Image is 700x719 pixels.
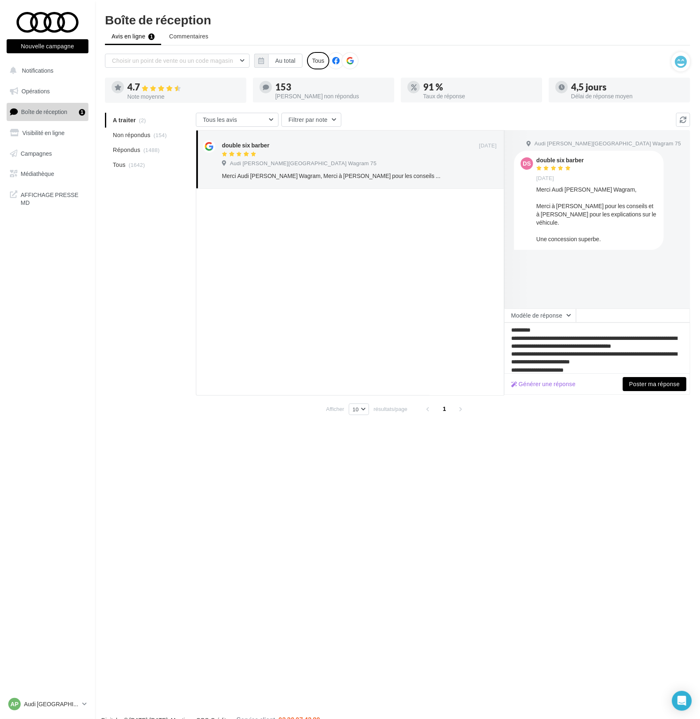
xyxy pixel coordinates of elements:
[203,116,237,123] span: Tous les avis
[112,57,233,64] span: Choisir un point de vente ou un code magasin
[5,83,90,100] a: Opérations
[113,131,150,139] span: Non répondus
[5,186,90,210] a: AFFICHAGE PRESSE MD
[672,691,692,711] div: Open Intercom Messenger
[352,406,359,413] span: 10
[326,405,344,413] span: Afficher
[222,141,269,149] div: double six barber
[22,67,53,74] span: Notifications
[22,129,64,136] span: Visibilité en ligne
[5,103,90,121] a: Boîte de réception1
[230,160,376,167] span: Audi [PERSON_NAME][GEOGRAPHIC_DATA] Wagram 75
[113,146,140,154] span: Répondus
[523,159,531,168] span: ds
[254,54,302,68] button: Au total
[5,145,90,162] a: Campagnes
[143,147,160,153] span: (1488)
[79,109,85,116] div: 1
[374,405,407,413] span: résultats/page
[536,175,554,182] span: [DATE]
[105,54,250,68] button: Choisir un point de vente ou un code magasin
[5,124,90,142] a: Visibilité en ligne
[113,161,126,169] span: Tous
[281,113,341,127] button: Filtrer par note
[275,83,388,92] div: 153
[222,172,443,180] div: Merci Audi [PERSON_NAME] Wagram, Merci à [PERSON_NAME] pour les conseils et à [PERSON_NAME] pour ...
[21,189,85,207] span: AFFICHAGE PRESSE MD
[508,379,579,389] button: Générer une réponse
[536,157,584,163] div: double six barber
[423,93,536,99] div: Taux de réponse
[534,140,681,147] span: Audi [PERSON_NAME][GEOGRAPHIC_DATA] Wagram 75
[7,39,88,53] button: Nouvelle campagne
[24,700,79,708] p: Audi [GEOGRAPHIC_DATA] 17
[7,696,88,712] a: AP Audi [GEOGRAPHIC_DATA] 17
[105,13,690,26] div: Boîte de réception
[423,83,536,92] div: 91 %
[196,113,279,127] button: Tous les avis
[21,108,67,115] span: Boîte de réception
[571,93,683,99] div: Délai de réponse moyen
[127,94,240,100] div: Note moyenne
[307,52,329,69] div: Tous
[169,32,208,40] span: Commentaires
[536,185,657,243] div: Merci Audi [PERSON_NAME] Wagram, Merci à [PERSON_NAME] pour les conseils et à [PERSON_NAME] pour ...
[10,700,18,708] span: AP
[21,88,50,95] span: Opérations
[349,403,369,415] button: 10
[129,161,145,168] span: (1642)
[5,62,87,79] button: Notifications
[154,132,167,138] span: (154)
[571,83,683,92] div: 4,5 jours
[438,402,451,415] span: 1
[21,170,54,177] span: Médiathèque
[275,93,388,99] div: [PERSON_NAME] non répondus
[5,165,90,183] a: Médiathèque
[504,308,576,323] button: Modèle de réponse
[127,83,240,92] div: 4.7
[268,54,302,68] button: Au total
[21,149,52,157] span: Campagnes
[479,142,497,149] span: [DATE]
[623,377,686,391] button: Poster ma réponse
